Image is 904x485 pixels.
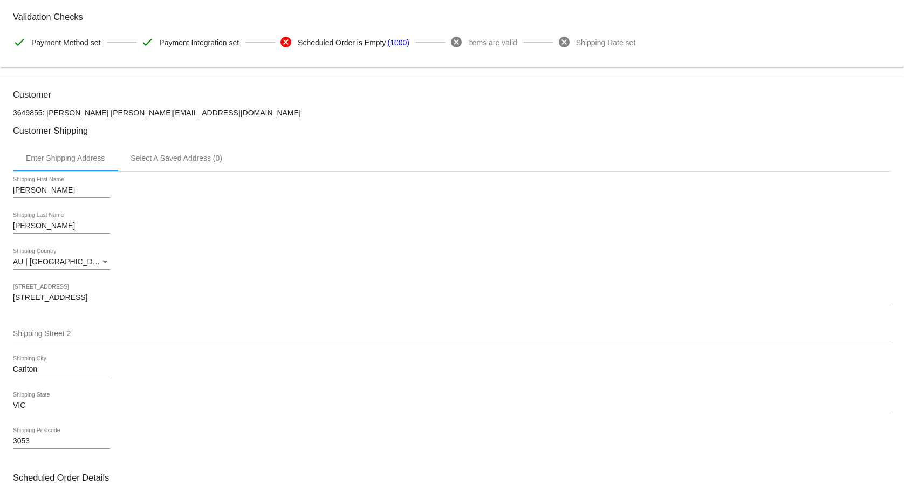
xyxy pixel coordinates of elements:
[13,186,110,195] input: Shipping First Name
[279,36,292,49] mat-icon: cancel
[141,36,154,49] mat-icon: check
[159,31,239,54] span: Payment Integration set
[13,12,891,22] h3: Validation Checks
[13,437,110,446] input: Shipping Postcode
[387,31,409,54] a: (1000)
[31,31,100,54] span: Payment Method set
[558,36,571,49] mat-icon: cancel
[298,31,386,54] span: Scheduled Order is Empty
[13,90,891,100] h3: Customer
[13,293,891,302] input: Shipping Street 1
[13,258,110,267] mat-select: Shipping Country
[13,222,110,230] input: Shipping Last Name
[13,108,891,117] p: 3649855: [PERSON_NAME] [PERSON_NAME][EMAIL_ADDRESS][DOMAIN_NAME]
[26,154,105,162] div: Enter Shipping Address
[576,31,636,54] span: Shipping Rate set
[13,126,891,136] h3: Customer Shipping
[13,36,26,49] mat-icon: check
[13,330,891,338] input: Shipping Street 2
[468,31,517,54] span: Items are valid
[13,365,110,374] input: Shipping City
[450,36,463,49] mat-icon: cancel
[13,401,891,410] input: Shipping State
[13,473,891,483] h3: Scheduled Order Details
[13,257,108,266] span: AU | [GEOGRAPHIC_DATA]
[131,154,222,162] div: Select A Saved Address (0)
